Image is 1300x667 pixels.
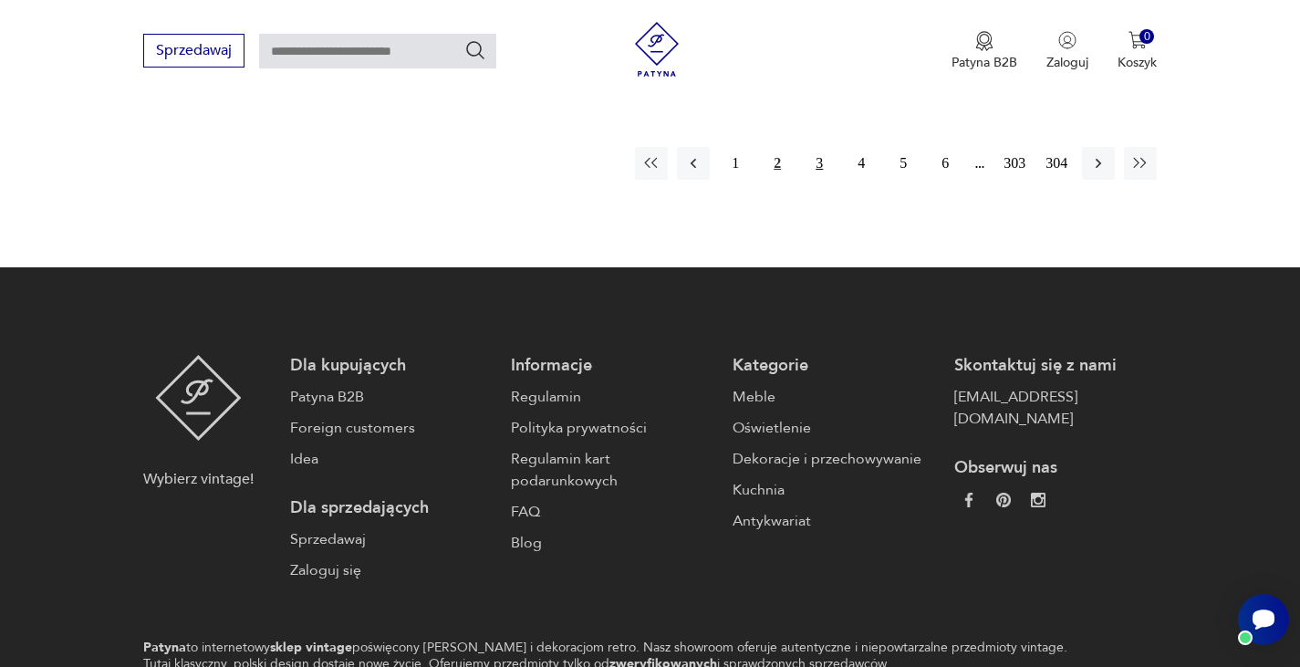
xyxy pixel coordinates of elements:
img: Ikona koszyka [1128,31,1147,49]
p: Informacje [511,355,714,377]
p: Obserwuj nas [954,457,1158,479]
button: 0Koszyk [1118,31,1157,71]
a: Antykwariat [733,510,936,532]
div: 0 [1139,29,1155,45]
a: Polityka prywatności [511,417,714,439]
a: Regulamin [511,386,714,408]
p: Patyna B2B [952,54,1017,71]
a: Kuchnia [733,479,936,501]
p: Dla kupujących [290,355,494,377]
img: 37d27d81a828e637adc9f9cb2e3d3a8a.webp [996,493,1011,507]
a: Blog [511,532,714,554]
button: 6 [929,147,962,180]
button: Szukaj [464,39,486,61]
button: 1 [719,147,752,180]
a: Meble [733,386,936,408]
a: Zaloguj się [290,559,494,581]
a: [EMAIL_ADDRESS][DOMAIN_NAME] [954,386,1158,430]
img: Ikonka użytkownika [1058,31,1076,49]
a: Oświetlenie [733,417,936,439]
button: Sprzedawaj [143,34,244,68]
button: Zaloguj [1046,31,1088,71]
button: 5 [887,147,920,180]
iframe: Smartsupp widget button [1238,594,1289,645]
a: Regulamin kart podarunkowych [511,448,714,492]
img: da9060093f698e4c3cedc1453eec5031.webp [962,493,976,507]
p: Zaloguj [1046,54,1088,71]
button: Patyna B2B [952,31,1017,71]
strong: Patyna [143,639,186,656]
a: Foreign customers [290,417,494,439]
img: Patyna - sklep z meblami i dekoracjami vintage [155,355,242,441]
a: Sprzedawaj [143,46,244,58]
img: c2fd9cf7f39615d9d6839a72ae8e59e5.webp [1031,493,1045,507]
p: Skontaktuj się z nami [954,355,1158,377]
img: Patyna - sklep z meblami i dekoracjami vintage [629,22,684,77]
a: Ikona medaluPatyna B2B [952,31,1017,71]
a: Idea [290,448,494,470]
button: 4 [845,147,878,180]
button: 303 [998,147,1031,180]
img: Ikona medalu [975,31,993,51]
a: Dekoracje i przechowywanie [733,448,936,470]
a: FAQ [511,501,714,523]
p: Kategorie [733,355,936,377]
a: Patyna B2B [290,386,494,408]
button: 2 [761,147,794,180]
button: 3 [803,147,836,180]
p: Wybierz vintage! [143,468,254,490]
p: Koszyk [1118,54,1157,71]
p: Dla sprzedających [290,497,494,519]
strong: sklep vintage [270,639,352,656]
a: Sprzedawaj [290,528,494,550]
button: 304 [1040,147,1073,180]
